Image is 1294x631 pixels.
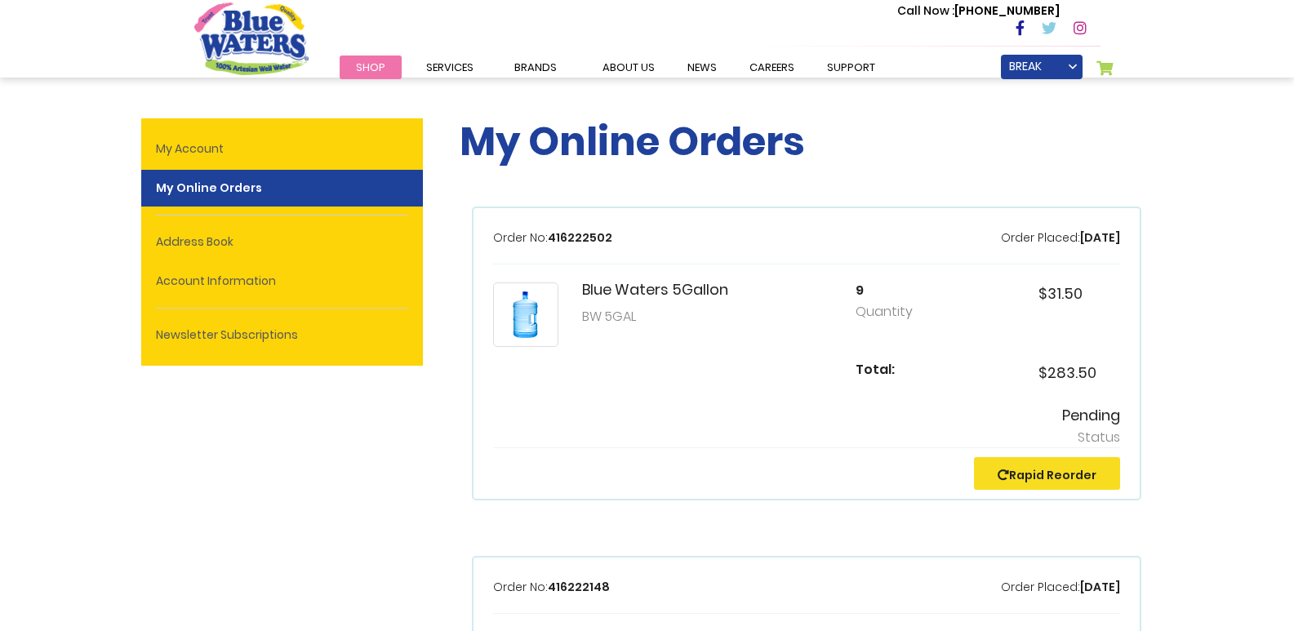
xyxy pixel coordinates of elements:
[493,579,610,596] p: 416222148
[493,428,1120,447] p: Status
[493,407,1120,424] h5: Pending
[460,114,805,169] span: My Online Orders
[733,56,811,79] a: careers
[1001,229,1120,247] p: [DATE]
[141,224,423,260] a: Address Book
[974,457,1120,490] button: Rapid Reorder
[856,282,937,298] h5: 9
[856,302,937,322] p: Quantity
[141,170,423,207] strong: My Online Orders
[141,317,423,353] a: Newsletter Subscriptions
[586,56,671,79] a: about us
[1001,229,1080,246] span: Order Placed:
[514,60,557,75] span: Brands
[582,282,728,297] h5: Blue Waters 5Gallon
[897,2,954,19] span: Call Now :
[426,60,474,75] span: Services
[582,307,728,327] p: BW 5GAL
[356,60,385,75] span: Shop
[856,362,937,377] h5: Total:
[1038,362,1096,383] span: $283.50
[1038,283,1083,304] span: $31.50
[141,131,423,167] a: My Account
[493,229,612,247] p: 416222502
[1001,579,1120,596] p: [DATE]
[998,467,1096,483] a: Rapid Reorder
[493,579,548,595] span: Order No:
[141,263,423,300] a: Account Information
[493,229,548,246] span: Order No:
[1001,579,1080,595] span: Order Placed:
[811,56,892,79] a: support
[671,56,733,79] a: News
[194,2,309,74] a: store logo
[1001,55,1083,79] a: BREAK THROUGH BUSINESS SOLUTIONS LTD
[897,2,1060,20] p: [PHONE_NUMBER]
